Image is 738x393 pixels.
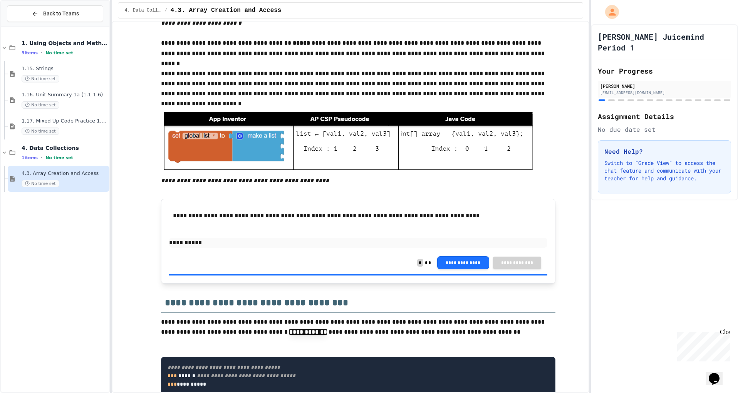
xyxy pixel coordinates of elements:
h3: Need Help? [604,147,725,156]
span: • [41,155,42,161]
span: 4. Data Collections [22,144,108,151]
span: No time set [22,128,59,135]
iframe: chat widget [706,362,730,385]
iframe: chat widget [674,329,730,361]
span: 4.3. Array Creation and Access [22,170,108,177]
span: No time set [22,180,59,187]
span: No time set [22,75,59,82]
span: 1.16. Unit Summary 1a (1.1-1.6) [22,92,108,98]
span: 4.3. Array Creation and Access [170,6,281,15]
div: [EMAIL_ADDRESS][DOMAIN_NAME] [600,90,729,96]
span: 1.15. Strings [22,65,108,72]
span: 3 items [22,50,38,55]
span: No time set [22,101,59,109]
span: No time set [45,50,73,55]
span: / [164,7,167,13]
h2: Your Progress [598,65,731,76]
span: • [41,50,42,56]
h1: [PERSON_NAME] Juicemind Period 1 [598,31,731,53]
span: 1 items [22,155,38,160]
div: [PERSON_NAME] [600,82,729,89]
div: My Account [597,3,621,21]
div: Chat with us now!Close [3,3,53,49]
span: Back to Teams [43,10,79,18]
span: No time set [45,155,73,160]
div: No due date set [598,125,731,134]
span: 1. Using Objects and Methods [22,40,108,47]
span: 4. Data Collections [124,7,161,13]
h2: Assignment Details [598,111,731,122]
span: 1.17. Mixed Up Code Practice 1.1-1.6 [22,118,108,124]
p: Switch to "Grade View" to access the chat feature and communicate with your teacher for help and ... [604,159,725,182]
